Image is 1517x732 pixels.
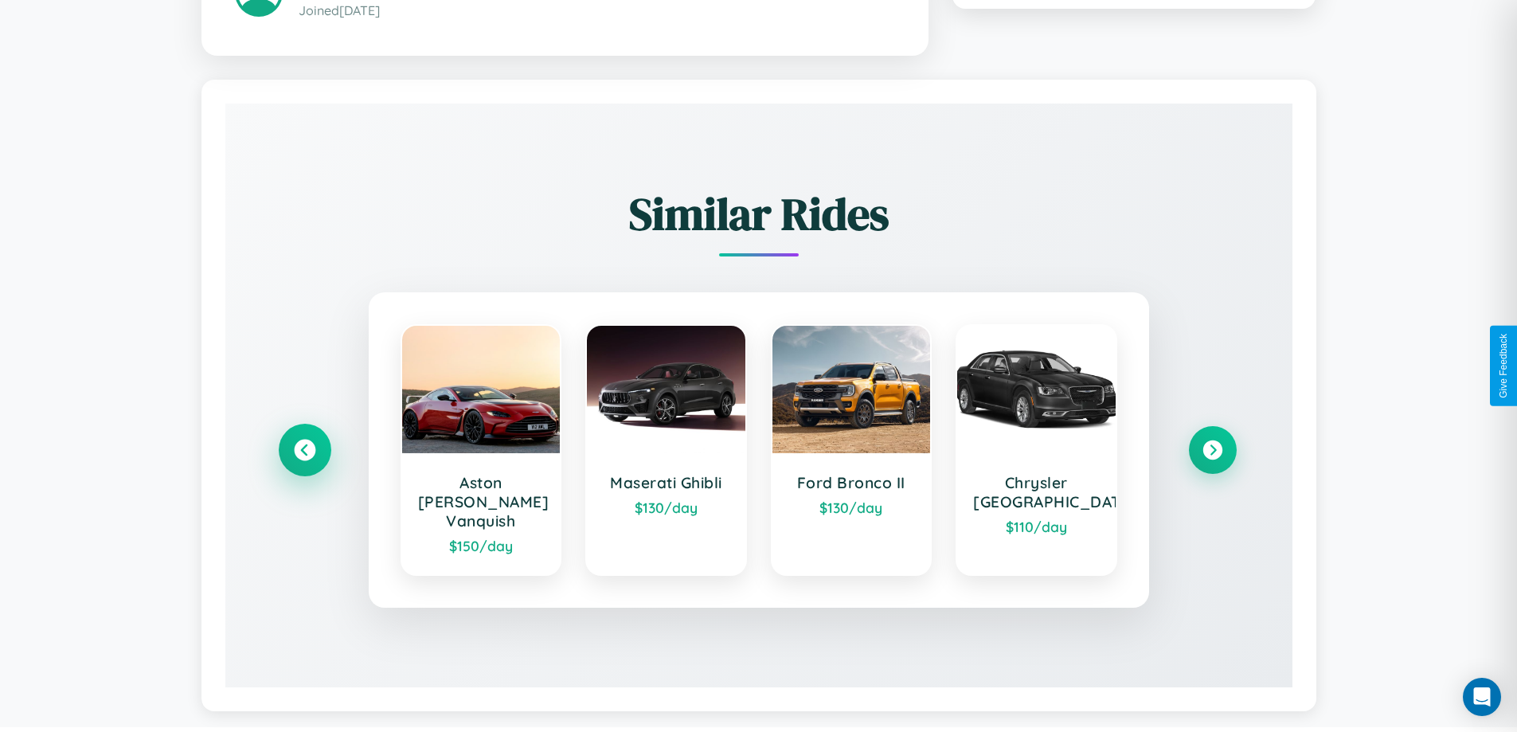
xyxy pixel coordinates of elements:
div: Open Intercom Messenger [1463,678,1501,716]
a: Ford Bronco II$130/day [771,324,932,576]
a: Aston [PERSON_NAME] Vanquish$150/day [401,324,562,576]
div: $ 130 /day [603,499,729,516]
div: $ 130 /day [788,499,915,516]
h3: Chrysler [GEOGRAPHIC_DATA] [973,473,1100,511]
div: $ 150 /day [418,537,545,554]
h2: Similar Rides [281,183,1237,245]
div: Give Feedback [1498,334,1509,398]
h3: Ford Bronco II [788,473,915,492]
div: $ 110 /day [973,518,1100,535]
h3: Maserati Ghibli [603,473,729,492]
a: Maserati Ghibli$130/day [585,324,747,576]
h3: Aston [PERSON_NAME] Vanquish [418,473,545,530]
a: Chrysler [GEOGRAPHIC_DATA]$110/day [956,324,1117,576]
